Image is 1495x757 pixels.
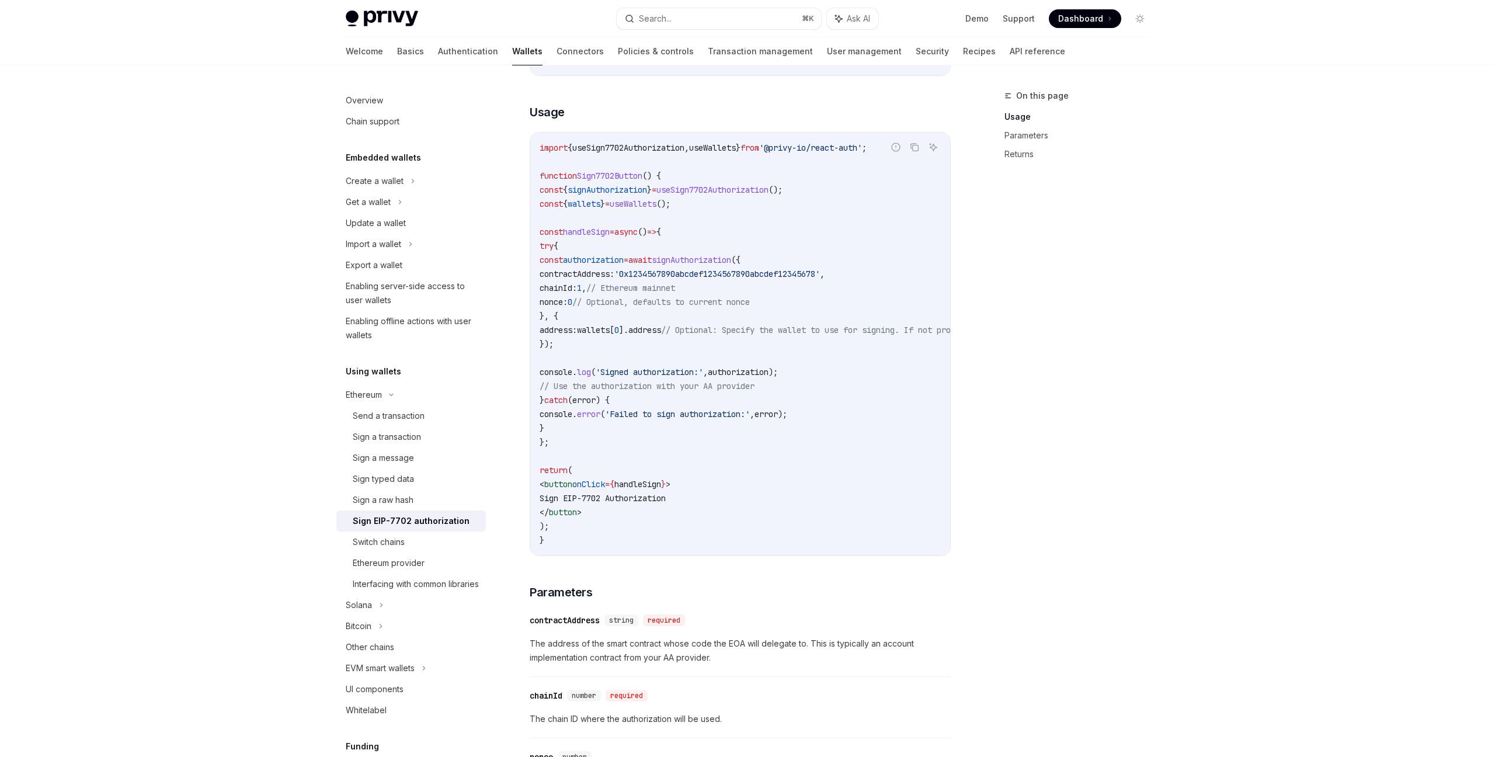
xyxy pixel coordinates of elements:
[596,367,703,377] span: 'Signed authorization:'
[731,255,740,265] span: ({
[778,409,787,419] span: );
[610,199,656,209] span: useWallets
[609,616,634,625] span: string
[336,468,486,489] a: Sign typed data
[336,574,486,595] a: Interfacing with common libraries
[530,104,565,120] span: Usage
[346,682,404,696] div: UI components
[628,325,661,335] span: address
[540,493,666,503] span: Sign EIP-7702 Authorization
[563,199,568,209] span: {
[963,37,996,65] a: Recipes
[1004,145,1159,164] a: Returns
[684,143,689,153] span: ,
[568,199,600,209] span: wallets
[1058,13,1103,25] span: Dashboard
[708,367,769,377] span: authorization
[336,426,486,447] a: Sign a transaction
[568,395,572,405] span: (
[736,143,740,153] span: }
[353,430,421,444] div: Sign a transaction
[572,143,684,153] span: useSign7702Authorization
[353,535,405,549] div: Switch chains
[591,367,596,377] span: (
[346,258,402,272] div: Export a wallet
[336,311,486,346] a: Enabling offline actions with user wallets
[614,227,638,237] span: async
[614,325,619,335] span: 0
[563,227,610,237] span: handleSign
[540,171,577,181] span: function
[336,511,486,532] a: Sign EIP-7702 authorization
[530,637,951,665] span: The address of the smart contract whose code the EOA will delegate to. This is typically an accou...
[346,314,479,342] div: Enabling offline actions with user wallets
[703,367,708,377] span: ,
[544,479,572,489] span: button
[336,447,486,468] a: Sign a message
[606,690,648,702] div: required
[666,479,670,489] span: >
[661,479,666,489] span: }
[540,269,614,279] span: contractAddress:
[346,237,401,251] div: Import a wallet
[336,553,486,574] a: Ethereum provider
[568,185,647,195] span: signAuthorization
[346,703,387,717] div: Whitelabel
[586,283,675,293] span: // Ethereum mainnet
[656,227,661,237] span: {
[554,241,558,251] span: {
[540,297,568,307] span: nonce:
[605,479,610,489] span: =
[577,171,642,181] span: Sign7702Button
[336,405,486,426] a: Send a transaction
[643,614,685,626] div: required
[540,241,554,251] span: try
[540,409,572,419] span: console
[346,93,383,107] div: Overview
[572,395,596,405] span: error
[577,367,591,377] span: log
[572,691,596,700] span: number
[540,255,563,265] span: const
[759,143,862,153] span: '@privy-io/react-auth'
[540,283,577,293] span: chainId:
[652,255,731,265] span: signAuthorization
[1016,89,1069,103] span: On this page
[582,283,586,293] span: ,
[617,8,821,29] button: Search...⌘K
[647,185,652,195] span: }
[708,37,813,65] a: Transaction management
[568,465,572,475] span: (
[656,185,769,195] span: useSign7702Authorization
[540,395,544,405] span: }
[965,13,989,25] a: Demo
[642,171,661,181] span: () {
[605,409,750,419] span: 'Failed to sign authorization:'
[647,227,656,237] span: =>
[540,507,549,518] span: </
[346,388,382,402] div: Ethereum
[346,195,391,209] div: Get a wallet
[1131,9,1149,28] button: Toggle dark mode
[540,199,563,209] span: const
[600,199,605,209] span: }
[540,535,544,546] span: }
[568,297,572,307] span: 0
[540,479,544,489] span: <
[353,493,413,507] div: Sign a raw hash
[346,216,406,230] div: Update a wallet
[336,90,486,111] a: Overview
[353,409,425,423] div: Send a transaction
[540,143,568,153] span: import
[827,37,902,65] a: User management
[540,423,544,433] span: }
[847,13,870,25] span: Ask AI
[769,367,778,377] span: );
[619,325,628,335] span: ].
[888,140,903,155] button: Report incorrect code
[827,8,878,29] button: Ask AI
[750,409,755,419] span: ,
[1004,126,1159,145] a: Parameters
[336,111,486,132] a: Chain support
[577,409,600,419] span: error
